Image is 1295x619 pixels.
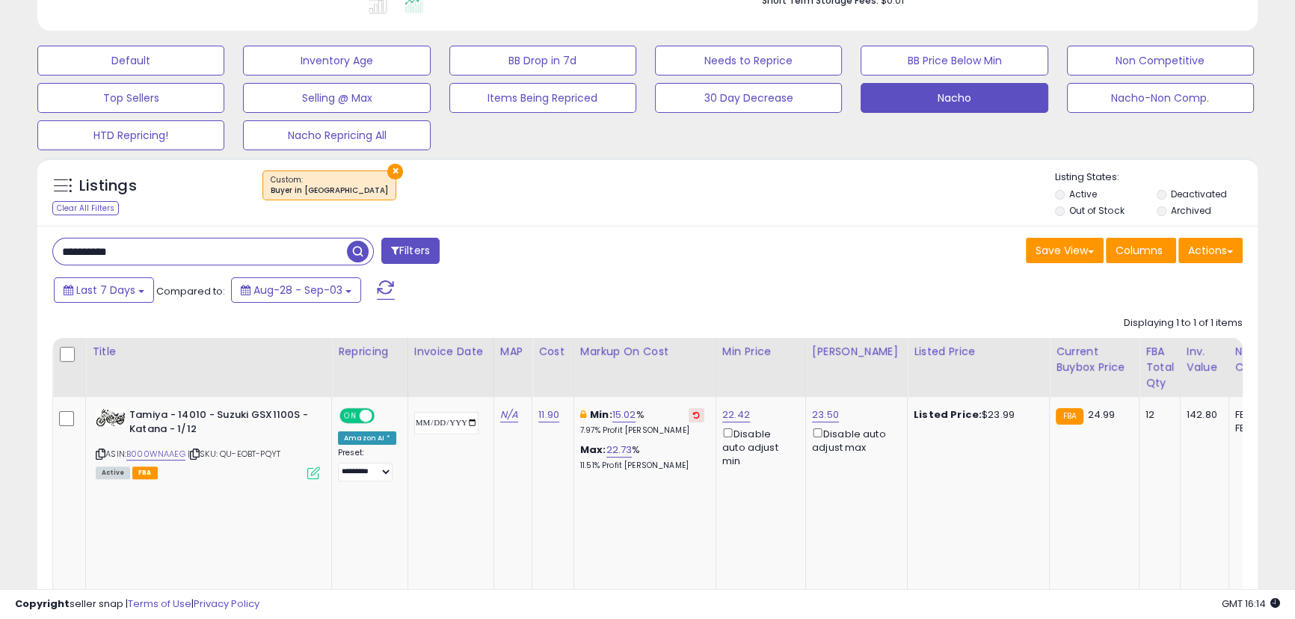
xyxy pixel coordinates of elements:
div: Num of Comp. [1235,344,1290,375]
div: Displaying 1 to 1 of 1 items [1124,316,1243,330]
button: Columns [1106,238,1176,263]
div: Inv. value [1187,344,1222,375]
div: FBM: 7 [1235,422,1285,435]
button: Default [37,46,224,76]
div: MAP [500,344,526,360]
span: Last 7 Days [76,283,135,298]
small: FBA [1056,408,1083,425]
div: % [580,443,704,471]
span: 2025-09-11 16:14 GMT [1222,597,1280,611]
button: Filters [381,238,440,264]
div: Repricing [338,344,402,360]
a: Terms of Use [128,597,191,611]
button: BB Price Below Min [861,46,1048,76]
span: FBA [132,466,158,479]
a: 22.42 [722,407,750,422]
strong: Copyright [15,597,70,611]
th: The percentage added to the cost of goods (COGS) that forms the calculator for Min & Max prices. [573,338,716,397]
th: CSV column name: cust_attr_3_Invoice Date [407,338,493,397]
div: Cost [538,344,567,360]
a: 11.90 [538,407,559,422]
div: Buyer in [GEOGRAPHIC_DATA] [271,185,388,196]
b: Listed Price: [914,407,982,422]
div: Markup on Cost [580,344,710,360]
div: Amazon AI * [338,431,396,445]
div: FBA: 1 [1235,408,1285,422]
div: Clear All Filters [52,201,119,215]
b: Max: [580,443,606,457]
div: 12 [1145,408,1169,422]
button: Aug-28 - Sep-03 [231,277,361,303]
button: × [387,164,403,179]
img: 41RMd6Dl8BL._SL40_.jpg [96,408,126,427]
div: Disable auto adjust min [722,425,794,468]
div: Disable auto adjust max [812,425,896,455]
a: Privacy Policy [194,597,259,611]
button: Nacho [861,83,1048,113]
button: Last 7 Days [54,277,154,303]
p: Listing States: [1055,170,1258,185]
span: Custom: [271,174,388,197]
span: OFF [372,410,396,422]
button: BB Drop in 7d [449,46,636,76]
button: Items Being Repriced [449,83,636,113]
p: 7.97% Profit [PERSON_NAME] [580,425,704,436]
button: HTD Repricing! [37,120,224,150]
button: Selling @ Max [243,83,430,113]
label: Active [1069,188,1097,200]
span: 24.99 [1087,407,1115,422]
div: [PERSON_NAME] [812,344,901,360]
div: Current Buybox Price [1056,344,1133,375]
div: 142.80 [1187,408,1217,422]
button: Save View [1026,238,1104,263]
button: Nacho Repricing All [243,120,430,150]
span: Aug-28 - Sep-03 [253,283,342,298]
label: Deactivated [1171,188,1227,200]
a: N/A [500,407,518,422]
span: All listings currently available for purchase on Amazon [96,466,130,479]
button: 30 Day Decrease [655,83,842,113]
div: Title [92,344,325,360]
div: Preset: [338,448,396,481]
div: % [580,408,704,436]
span: Compared to: [156,284,225,298]
button: Top Sellers [37,83,224,113]
h5: Listings [79,176,137,197]
a: B000WNAAEG [126,448,185,461]
a: 22.73 [606,443,633,458]
span: | SKU: QU-EOBT-PQYT [188,448,280,460]
button: Nacho-Non Comp. [1067,83,1254,113]
div: $23.99 [914,408,1038,422]
b: Min: [590,407,612,422]
div: ASIN: [96,408,320,478]
div: Invoice Date [414,344,487,360]
div: FBA Total Qty [1145,344,1174,391]
a: 23.50 [812,407,839,422]
div: Min Price [722,344,799,360]
i: This overrides the store level min markup for this listing [580,410,586,419]
label: Out of Stock [1069,204,1124,217]
button: Inventory Age [243,46,430,76]
b: Tamiya - 14010 - Suzuki GSX1100S - Katana - 1/12 [129,408,311,440]
button: Non Competitive [1067,46,1254,76]
p: 11.51% Profit [PERSON_NAME] [580,461,704,471]
label: Archived [1171,204,1211,217]
i: Revert to store-level Min Markup [693,411,700,419]
a: 15.02 [612,407,636,422]
span: Columns [1116,243,1163,258]
div: Listed Price [914,344,1043,360]
button: Needs to Reprice [655,46,842,76]
span: ON [341,410,360,422]
button: Actions [1178,238,1243,263]
div: seller snap | | [15,597,259,612]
